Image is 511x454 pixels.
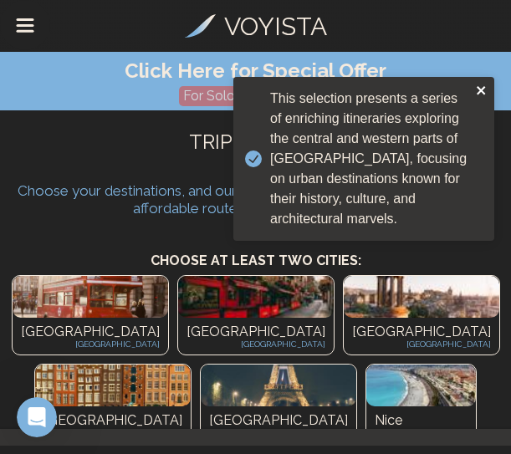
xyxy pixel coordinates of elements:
p: [GEOGRAPHIC_DATA] [43,426,182,439]
a: VOYISTA [185,8,327,45]
img: Photo of undefined [178,276,334,318]
div: This selection presents a series of enriching itineraries exploring the central and western parts... [270,89,471,229]
button: close [476,84,488,97]
p: [GEOGRAPHIC_DATA] [209,411,348,431]
p: [GEOGRAPHIC_DATA] [21,338,160,350]
p: For Solo Travelers Only [179,86,332,106]
p: [GEOGRAPHIC_DATA] [43,411,182,431]
p: [GEOGRAPHIC_DATA] [375,426,468,439]
iframe: Intercom live chat [17,397,57,437]
p: [GEOGRAPHIC_DATA] [209,426,348,439]
button: Drawer Menu [4,6,46,48]
p: [GEOGRAPHIC_DATA] [187,338,325,350]
h2: TRIP BUILDER [13,127,498,157]
p: Nice [375,411,468,431]
h3: VOYISTA [224,8,327,45]
img: Photo of undefined [201,365,356,406]
h3: Choose at least two cities: [13,234,498,271]
p: [GEOGRAPHIC_DATA] [187,322,325,342]
img: Photo of undefined [366,365,476,406]
img: Photo of undefined [344,276,499,318]
p: [GEOGRAPHIC_DATA] [352,338,491,350]
img: Photo of undefined [35,365,191,406]
p: [GEOGRAPHIC_DATA] [352,322,491,342]
p: Choose your destinations, and our AI-powered algorithm will find the most affordable route you ca... [13,182,498,217]
h4: BETA [106,157,498,174]
p: [GEOGRAPHIC_DATA] [21,322,160,342]
h2: Click Here for Special Offer [4,56,507,86]
img: Voyista Logo [185,14,216,38]
img: Photo of undefined [13,276,168,318]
